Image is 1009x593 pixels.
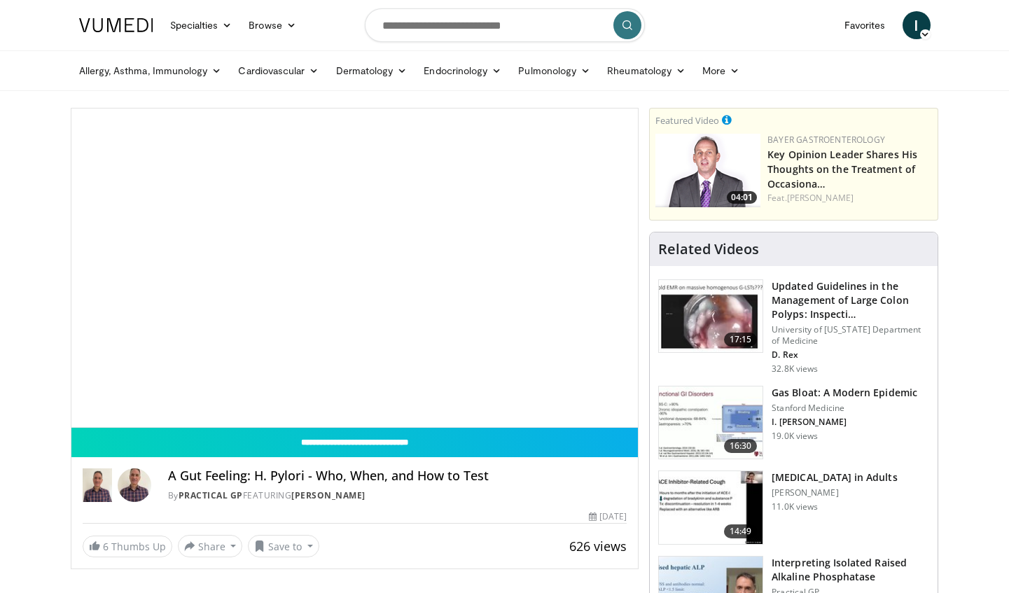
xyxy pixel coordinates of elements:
[772,349,929,361] p: D. Rex
[772,487,897,498] p: [PERSON_NAME]
[659,471,763,544] img: 11950cd4-d248-4755-8b98-ec337be04c84.150x105_q85_crop-smart_upscale.jpg
[767,134,885,146] a: Bayer Gastroenterology
[772,417,917,428] p: I. [PERSON_NAME]
[659,280,763,353] img: dfcfcb0d-b871-4e1a-9f0c-9f64970f7dd8.150x105_q85_crop-smart_upscale.jpg
[772,403,917,414] p: Stanford Medicine
[727,191,757,204] span: 04:01
[328,57,416,85] a: Dermatology
[772,470,897,484] h3: [MEDICAL_DATA] in Adults
[118,468,151,502] img: Avatar
[83,536,172,557] a: 6 Thumbs Up
[655,134,760,207] a: 04:01
[772,556,929,584] h3: Interpreting Isolated Raised Alkaline Phosphatase
[240,11,305,39] a: Browse
[569,538,627,554] span: 626 views
[767,192,932,204] div: Feat.
[772,386,917,400] h3: Gas Bloat: A Modern Epidemic
[79,18,153,32] img: VuMedi Logo
[179,489,243,501] a: Practical GP
[658,279,929,375] a: 17:15 Updated Guidelines in the Management of Large Colon Polyps: Inspecti… University of [US_STA...
[71,109,639,428] video-js: Video Player
[589,510,627,523] div: [DATE]
[724,333,758,347] span: 17:15
[787,192,854,204] a: [PERSON_NAME]
[365,8,645,42] input: Search topics, interventions
[162,11,241,39] a: Specialties
[71,57,230,85] a: Allergy, Asthma, Immunology
[724,524,758,538] span: 14:49
[772,363,818,375] p: 32.8K views
[694,57,748,85] a: More
[178,535,243,557] button: Share
[83,468,112,502] img: Practical GP
[103,540,109,553] span: 6
[767,148,917,190] a: Key Opinion Leader Shares His Thoughts on the Treatment of Occasiona…
[510,57,599,85] a: Pulmonology
[658,386,929,460] a: 16:30 Gas Bloat: A Modern Epidemic Stanford Medicine I. [PERSON_NAME] 19.0K views
[658,470,929,545] a: 14:49 [MEDICAL_DATA] in Adults [PERSON_NAME] 11.0K views
[772,501,818,512] p: 11.0K views
[772,324,929,347] p: University of [US_STATE] Department of Medicine
[248,535,319,557] button: Save to
[291,489,366,501] a: [PERSON_NAME]
[599,57,694,85] a: Rheumatology
[655,114,719,127] small: Featured Video
[655,134,760,207] img: 9828b8df-38ad-4333-b93d-bb657251ca89.png.150x105_q85_crop-smart_upscale.png
[168,489,627,502] div: By FEATURING
[724,439,758,453] span: 16:30
[903,11,931,39] a: I
[415,57,510,85] a: Endocrinology
[836,11,894,39] a: Favorites
[658,241,759,258] h4: Related Videos
[659,386,763,459] img: 480ec31d-e3c1-475b-8289-0a0659db689a.150x105_q85_crop-smart_upscale.jpg
[230,57,327,85] a: Cardiovascular
[168,468,627,484] h4: A Gut Feeling: H. Pylori - Who, When, and How to Test
[772,279,929,321] h3: Updated Guidelines in the Management of Large Colon Polyps: Inspecti…
[772,431,818,442] p: 19.0K views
